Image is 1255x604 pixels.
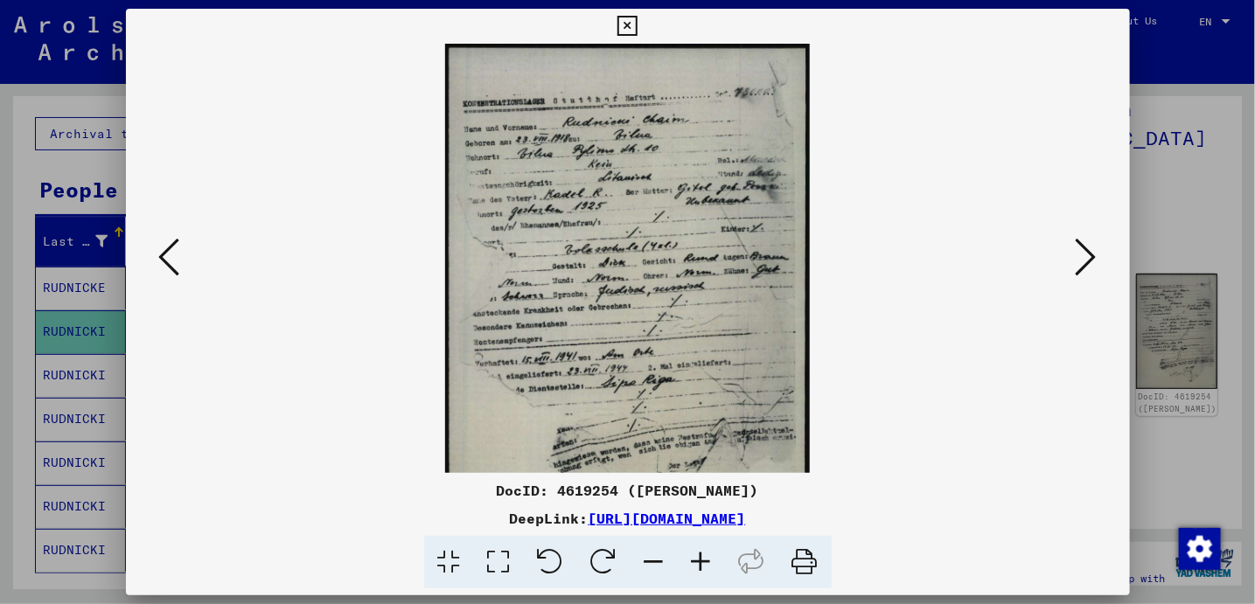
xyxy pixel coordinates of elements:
div: DeepLink: [126,508,1130,529]
img: 001.jpg [445,44,810,560]
div: Change consent [1178,527,1220,569]
div: DocID: 4619254 ([PERSON_NAME]) [126,480,1130,501]
img: Change consent [1179,528,1221,570]
a: [URL][DOMAIN_NAME] [589,510,746,527]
